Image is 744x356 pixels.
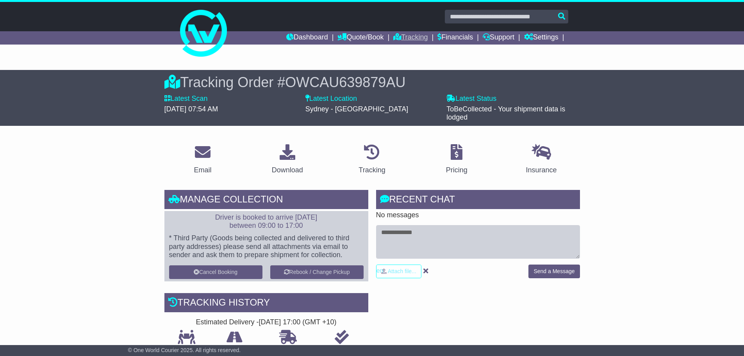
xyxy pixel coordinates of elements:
[189,141,216,178] a: Email
[164,95,208,103] label: Latest Scan
[194,165,211,175] div: Email
[528,265,580,278] button: Send a Message
[128,347,241,353] span: © One World Courier 2025. All rights reserved.
[259,318,337,327] div: [DATE] 17:00 (GMT +10)
[393,31,428,45] a: Tracking
[524,31,558,45] a: Settings
[446,105,565,122] span: ToBeCollected - Your shipment data is lodged
[483,31,514,45] a: Support
[285,74,405,90] span: OWCAU639879AU
[441,141,473,178] a: Pricing
[164,74,580,91] div: Tracking Order #
[169,265,262,279] button: Cancel Booking
[376,190,580,211] div: RECENT CHAT
[286,31,328,45] a: Dashboard
[272,165,303,175] div: Download
[164,190,368,211] div: Manage collection
[270,265,364,279] button: Rebook / Change Pickup
[164,318,368,327] div: Estimated Delivery -
[169,213,364,230] p: Driver is booked to arrive [DATE] between 09:00 to 17:00
[446,95,496,103] label: Latest Status
[337,31,384,45] a: Quote/Book
[526,165,557,175] div: Insurance
[164,293,368,314] div: Tracking history
[359,165,385,175] div: Tracking
[521,141,562,178] a: Insurance
[169,234,364,259] p: * Third Party (Goods being collected and delivered to third party addresses) please send all atta...
[305,95,357,103] label: Latest Location
[305,105,408,113] span: Sydney - [GEOGRAPHIC_DATA]
[446,165,467,175] div: Pricing
[376,211,580,220] p: No messages
[164,105,218,113] span: [DATE] 07:54 AM
[437,31,473,45] a: Financials
[267,141,308,178] a: Download
[353,141,390,178] a: Tracking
